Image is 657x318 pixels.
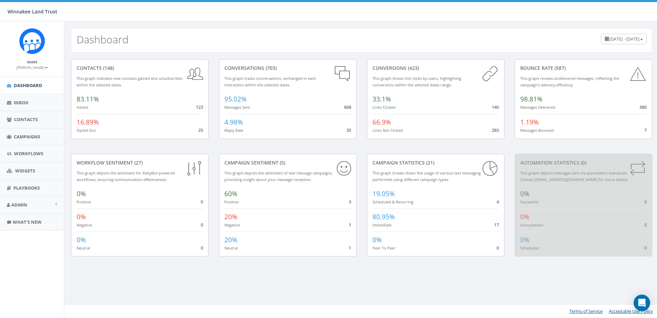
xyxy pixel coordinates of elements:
[224,159,351,166] div: Campaign Sentiment
[77,118,99,127] span: 16.89%
[27,60,37,64] small: Name
[13,185,40,191] span: Playbooks
[15,168,35,174] span: Widgets
[77,235,86,244] span: 0%
[77,199,91,204] small: Positive
[644,222,647,228] span: 0
[201,245,203,251] span: 0
[224,118,243,127] span: 4.98%
[224,95,247,104] span: 95.02%
[372,105,396,110] small: Links Clicked
[13,219,42,225] span: What's New
[372,199,413,204] small: Scheduled & Recurring
[264,65,277,71] span: (703)
[11,202,27,208] span: Admin
[372,76,461,87] small: This graph shows link clicks by users, highlighting conversions within the selected dates range.
[14,116,38,123] span: Contacts
[102,65,114,71] span: (148)
[494,222,499,228] span: 17
[372,159,499,166] div: Campaign Statistics
[497,245,499,251] span: 0
[372,212,395,221] span: 80.95%
[77,245,90,251] small: Neutral
[644,127,647,133] span: 7
[634,295,650,311] div: Open Intercom Messenger
[553,65,566,71] span: (587)
[520,170,628,182] small: This graph depicts messages sent via automation standards. Contact [EMAIL_ADDRESS][DOMAIN_NAME] f...
[520,128,554,133] small: Messages Bounced
[224,170,333,182] small: This graph depicts the sentiment of text message campaigns, providing insight about your message ...
[644,199,647,205] span: 0
[196,104,203,110] span: 123
[77,95,99,104] span: 83.11%
[372,65,499,72] div: conversions
[497,199,499,205] span: 4
[16,64,48,70] a: [PERSON_NAME]
[425,159,434,166] span: (21)
[520,235,530,244] span: 0%
[77,189,86,198] span: 0%
[344,104,351,110] span: 668
[77,34,129,45] h2: Dashboard
[14,82,42,88] span: Dashboard
[520,222,543,227] small: Unsuccessful
[16,65,48,70] small: [PERSON_NAME]
[77,212,86,221] span: 0%
[349,245,351,251] span: 1
[77,159,203,166] div: Workflow Sentiment
[14,134,40,140] span: Campaigns
[372,245,396,251] small: Peer To Peer
[77,65,203,72] div: contacts
[520,245,539,251] small: Scheduled
[224,76,316,87] small: This graph tracks conversations, exchanged in each interaction within the selected dates.
[520,95,543,104] span: 98.81%
[8,8,57,15] span: Winnakee Land Trust
[224,222,240,227] small: Negative
[224,245,238,251] small: Neutral
[133,159,143,166] span: (27)
[372,235,382,244] span: 0%
[77,170,175,182] small: This graph depicts the sentiment for RallyBot-powered workflows, ensuring communication effective...
[609,308,653,314] a: Acceptable Use Policy
[644,245,647,251] span: 0
[609,36,639,42] span: [DATE] - [DATE]
[77,76,182,87] small: This graph indicates new contacts gained and unsubscribes within the selected dates.
[201,199,203,205] span: 0
[407,65,419,71] span: (423)
[520,189,530,198] span: 0%
[520,118,539,127] span: 1.19%
[349,199,351,205] span: 3
[224,65,351,72] div: conversations
[492,127,499,133] span: 283
[224,189,237,198] span: 60%
[520,159,647,166] div: Automation Statistics
[278,159,285,166] span: (5)
[198,127,203,133] span: 25
[77,128,96,133] small: Opted Out
[520,199,538,204] small: Successful
[77,222,92,227] small: Negative
[520,76,619,87] small: This graph reveals undelivered messages, reflecting the campaign's delivery efficiency.
[372,170,481,182] small: This graph breaks down the usage of various text messaging performed using different campaign types.
[349,222,351,228] span: 1
[224,199,238,204] small: Positive
[224,128,243,133] small: Reply Rate
[201,222,203,228] span: 0
[372,95,391,104] span: 33.1%
[372,118,391,127] span: 66.9%
[14,99,29,106] span: Inbox
[372,128,403,133] small: Links Not Clicked
[492,104,499,110] span: 140
[19,28,45,54] img: Rally_Corp_Icon.png
[346,127,351,133] span: 35
[520,105,555,110] small: Messages Delivered
[14,150,43,157] span: Workflows
[579,159,586,166] span: (0)
[224,105,250,110] small: Messages Sent
[639,104,647,110] span: 580
[520,65,647,72] div: Bounce Rate
[224,235,237,244] span: 20%
[77,105,88,110] small: Added
[224,212,237,221] span: 20%
[569,308,603,314] a: Terms of Service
